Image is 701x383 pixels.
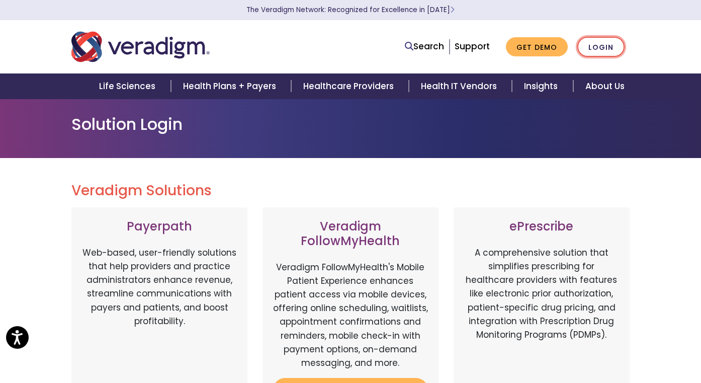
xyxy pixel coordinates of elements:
p: Veradigm FollowMyHealth's Mobile Patient Experience enhances patient access via mobile devices, o... [273,261,428,370]
a: The Veradigm Network: Recognized for Excellence in [DATE]Learn More [246,5,455,15]
span: Learn More [450,5,455,15]
h1: Solution Login [71,115,630,134]
a: Support [455,40,490,52]
a: Search [405,40,444,53]
a: About Us [573,73,637,99]
a: Life Sciences [87,73,170,99]
a: Health IT Vendors [409,73,512,99]
h2: Veradigm Solutions [71,182,630,199]
img: Veradigm logo [71,30,210,63]
a: Health Plans + Payers [171,73,291,99]
p: A comprehensive solution that simplifies prescribing for healthcare providers with features like ... [464,246,620,379]
h3: Payerpath [81,219,237,234]
p: Web-based, user-friendly solutions that help providers and practice administrators enhance revenu... [81,246,237,379]
a: Insights [512,73,573,99]
a: Login [577,37,625,57]
h3: Veradigm FollowMyHealth [273,219,428,249]
a: Get Demo [506,37,568,57]
a: Healthcare Providers [291,73,409,99]
h3: ePrescribe [464,219,620,234]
